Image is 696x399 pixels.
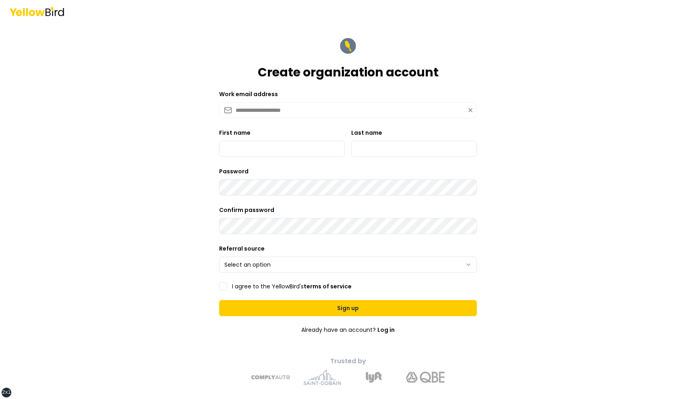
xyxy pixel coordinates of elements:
a: terms of service [304,282,352,290]
button: Sign up [219,300,477,316]
a: Log in [377,326,395,334]
label: I agree to the YellowBird's [232,284,352,289]
label: First name [219,129,251,137]
label: Confirm password [219,206,274,214]
p: Already have an account? [219,326,477,334]
div: 2xl [2,389,11,396]
label: Work email address [219,90,278,98]
label: Last name [351,129,382,137]
label: Referral source [219,245,265,253]
label: Password [219,167,249,175]
p: Trusted by [219,356,477,366]
h1: Create organization account [258,65,439,80]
